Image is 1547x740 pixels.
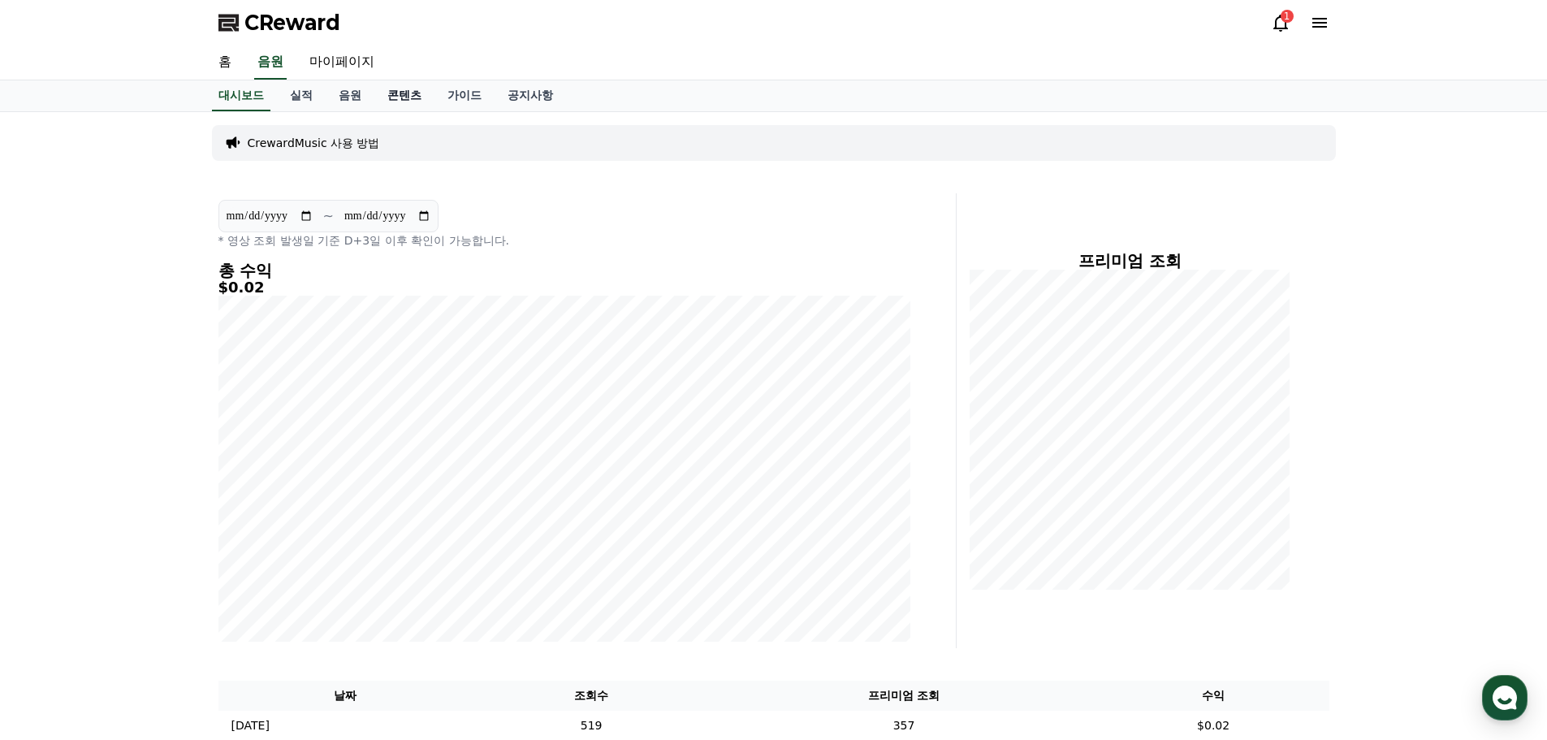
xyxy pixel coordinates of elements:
[218,262,910,279] h4: 총 수익
[1098,681,1329,711] th: 수익
[51,539,61,552] span: 홈
[218,681,473,711] th: 날짜
[149,540,168,553] span: 대화
[244,10,340,36] span: CReward
[323,206,334,226] p: ~
[434,80,495,111] a: 가이드
[326,80,374,111] a: 음원
[251,539,270,552] span: 설정
[212,80,270,111] a: 대시보드
[218,10,340,36] a: CReward
[205,45,244,80] a: 홈
[231,717,270,734] p: [DATE]
[5,515,107,556] a: 홈
[374,80,434,111] a: 콘텐츠
[296,45,387,80] a: 마이페이지
[248,135,380,151] a: CrewardMusic 사용 방법
[218,279,910,296] h5: $0.02
[107,515,210,556] a: 대화
[495,80,566,111] a: 공지사항
[254,45,287,80] a: 음원
[277,80,326,111] a: 실적
[1281,10,1294,23] div: 1
[210,515,312,556] a: 설정
[970,252,1290,270] h4: 프리미엄 조회
[1271,13,1290,32] a: 1
[710,681,1097,711] th: 프리미엄 조회
[218,232,910,249] p: * 영상 조회 발생일 기준 D+3일 이후 확인이 가능합니다.
[473,681,710,711] th: 조회수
